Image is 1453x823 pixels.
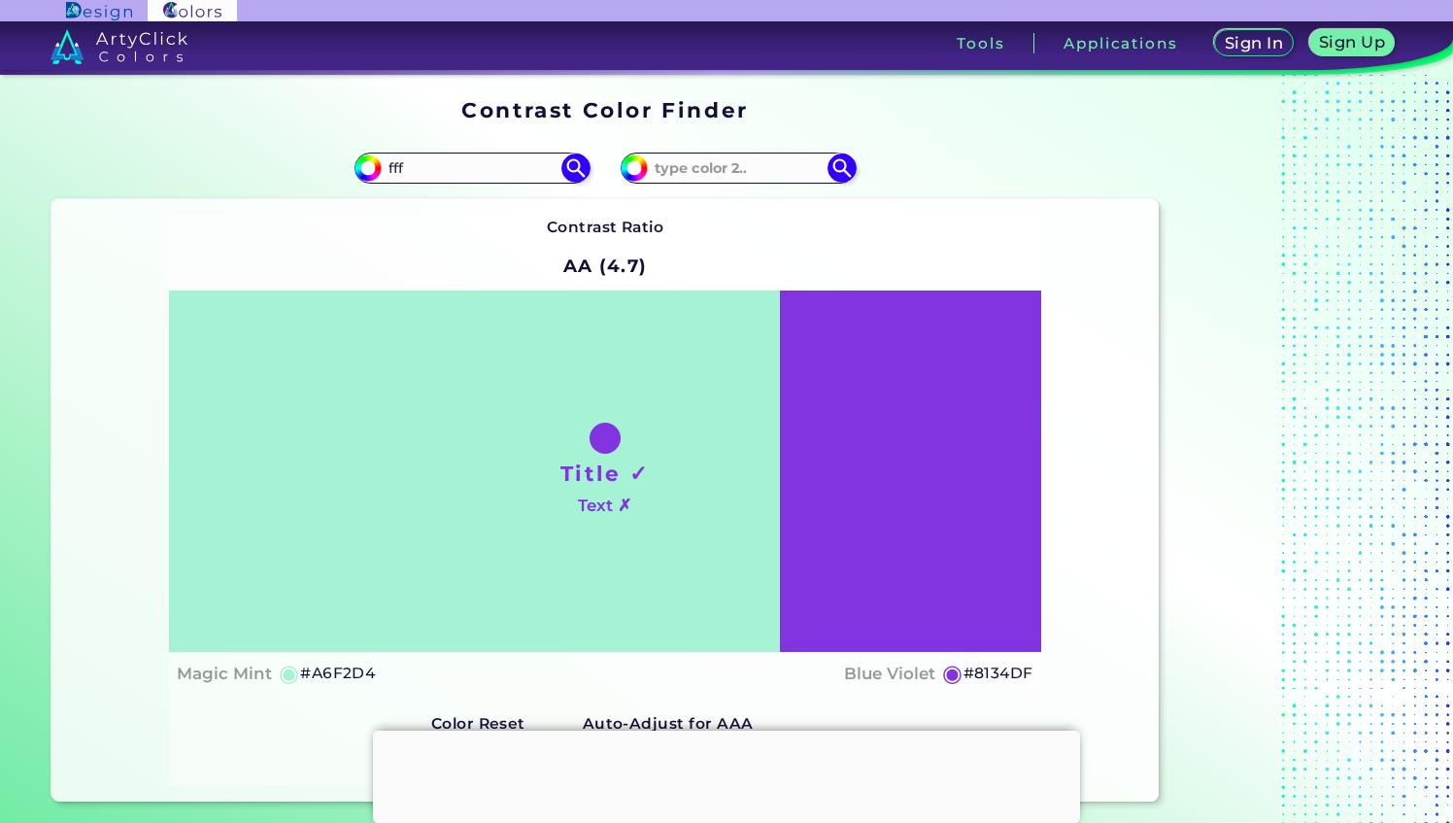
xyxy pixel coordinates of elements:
[560,459,650,488] h1: Title ✓
[561,154,591,183] img: icon search
[177,660,272,688] h4: Magic Mint
[51,29,187,64] img: logo_artyclick_colors_white.svg
[300,661,375,686] h5: #A6F2D4
[461,95,748,124] h1: Contrast Color Finder
[583,714,754,733] strong: Auto-Adjust for AAA
[942,662,963,685] h5: ◉
[963,661,1033,686] h5: #8134DF
[578,492,631,520] h4: Text ✗
[279,662,300,685] h5: ◉
[957,36,1004,51] h3: Tools
[1322,35,1382,50] h5: Sign Up
[1218,31,1290,55] a: Sign In
[555,244,657,287] h2: AA (4.7)
[373,731,1080,818] iframe: Advertisement
[844,660,935,688] h4: Blue Violet
[547,218,664,236] strong: Contrast Ratio
[1313,31,1390,55] a: Sign Up
[1228,36,1280,51] h5: Sign In
[382,154,562,181] input: type color 1..
[1166,91,1409,809] iframe: Advertisement
[66,2,131,20] img: ArtyClick Design logo
[431,714,525,733] strong: Color Reset
[1064,36,1177,51] h3: Applications
[828,154,857,183] img: icon search
[648,154,828,181] input: type color 2..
